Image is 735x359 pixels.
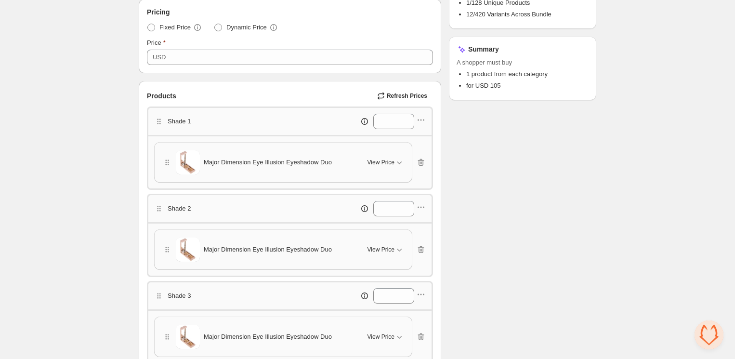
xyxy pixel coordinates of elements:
[153,53,166,62] div: USD
[367,246,394,253] span: View Price
[204,158,332,167] span: Major Dimension Eye Illusion Eyeshadow Duo
[204,245,332,254] span: Major Dimension Eye Illusion Eyeshadow Duo
[457,58,589,67] span: A shopper must buy
[468,44,499,54] h3: Summary
[466,11,551,18] span: 12/420 Variants Across Bundle
[226,23,267,32] span: Dynamic Price
[147,91,176,101] span: Products
[367,333,394,341] span: View Price
[695,320,723,349] div: Open chat
[176,325,200,349] img: Major Dimension Eye Illusion Eyeshadow Duo
[176,238,200,262] img: Major Dimension Eye Illusion Eyeshadow Duo
[466,69,589,79] li: 1 product from each category
[373,89,433,103] button: Refresh Prices
[466,81,589,91] li: for USD 105
[159,23,191,32] span: Fixed Price
[168,291,191,301] p: Shade 3
[362,155,410,170] button: View Price
[168,117,191,126] p: Shade 1
[176,150,200,174] img: Major Dimension Eye Illusion Eyeshadow Duo
[168,204,191,213] p: Shade 2
[387,92,427,100] span: Refresh Prices
[362,242,410,257] button: View Price
[147,38,166,48] label: Price
[204,332,332,342] span: Major Dimension Eye Illusion Eyeshadow Duo
[362,329,410,345] button: View Price
[147,7,170,17] span: Pricing
[367,159,394,166] span: View Price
